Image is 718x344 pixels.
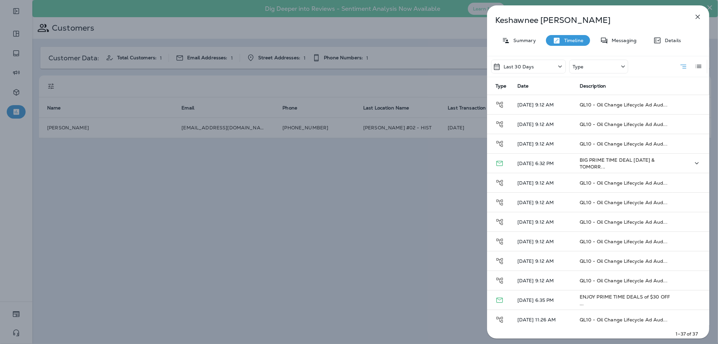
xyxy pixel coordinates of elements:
span: Journey [495,199,504,205]
span: Date [517,83,529,89]
p: [DATE] 9:12 AM [517,102,569,107]
span: QL10 - Oil Change Lifecycle Ad Aud... [580,239,668,245]
span: Journey [495,257,504,263]
span: QL10 - Oil Change Lifecycle Ad Aud... [580,102,668,108]
p: [DATE] 9:12 AM [517,258,569,264]
p: Summary [510,38,536,43]
span: QL10 - Oil Change Lifecycle Ad Aud... [580,141,668,147]
p: [DATE] 9:12 AM [517,219,569,225]
span: Journey [495,218,504,224]
p: 1–37 of 37 [676,331,698,337]
span: QL10 - Oil Change Lifecycle Ad Aud... [580,180,668,186]
p: [DATE] 9:12 AM [517,141,569,147]
p: Last 30 Days [504,64,534,69]
p: [DATE] 9:12 AM [517,278,569,283]
p: [DATE] 6:32 PM [517,161,569,166]
p: [DATE] 9:12 AM [517,122,569,127]
span: QL10 - Oil Change Lifecycle Ad Aud... [580,317,668,323]
p: Messaging [608,38,637,43]
span: Type [495,83,507,89]
span: QL10 - Oil Change Lifecycle Ad Aud... [580,258,668,264]
span: BIG PRIME TIME DEAL [DATE] & TOMORR... [580,157,655,170]
p: [DATE] 6:35 PM [517,298,569,303]
span: Email - Opened [495,160,504,166]
p: [DATE] 9:12 AM [517,239,569,244]
span: QL10 - Oil Change Lifecycle Ad Aud... [580,278,668,284]
button: Expand [690,156,704,170]
p: [DATE] 11:26 AM [517,317,569,322]
button: Log View [692,60,705,73]
span: ENJOY PRIME TIME DEALS of $30 OFF ... [580,294,670,307]
span: QL10 - Oil Change Lifecycle Ad Aud... [580,219,668,225]
span: QL10 - Oil Change Lifecycle Ad Aud... [580,199,668,206]
span: Journey [495,277,504,283]
span: Journey [495,140,504,146]
span: Journey [495,316,504,322]
p: Type [573,64,584,69]
p: [DATE] 9:12 AM [517,200,569,205]
span: Journey [495,121,504,127]
p: Timeline [561,38,583,43]
p: Keshawnee [PERSON_NAME] [495,15,679,25]
span: Journey [495,101,504,107]
span: Email - Opened [495,296,504,303]
span: QL10 - Oil Change Lifecycle Ad Aud... [580,121,668,127]
button: Summary View [677,60,690,73]
span: Journey [495,238,504,244]
p: Details [661,38,681,43]
span: Description [580,83,606,89]
span: Journey [495,179,504,185]
p: [DATE] 9:12 AM [517,180,569,186]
